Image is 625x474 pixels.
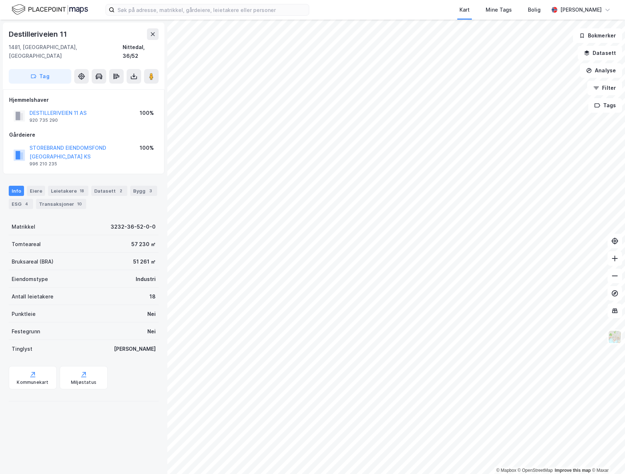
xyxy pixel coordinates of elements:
img: Z [608,330,622,344]
div: 920 735 290 [29,117,58,123]
iframe: Chat Widget [589,439,625,474]
div: 57 230 ㎡ [131,240,156,249]
div: Bygg [130,186,157,196]
div: Antall leietakere [12,292,53,301]
div: [PERSON_NAME] [560,5,602,14]
button: Tags [588,98,622,113]
div: Nittedal, 36/52 [123,43,159,60]
div: Punktleie [12,310,36,318]
div: Leietakere [48,186,88,196]
div: 18 [78,187,85,194]
div: Matrikkel [12,222,35,231]
div: Mine Tags [486,5,512,14]
div: 4 [23,200,30,208]
a: Improve this map [555,468,591,473]
div: 100% [140,144,154,152]
button: Datasett [578,46,622,60]
input: Søk på adresse, matrikkel, gårdeiere, leietakere eller personer [115,4,309,15]
button: Bokmerker [573,28,622,43]
div: Destilleriveien 11 [9,28,68,40]
div: Eiere [27,186,45,196]
div: 51 261 ㎡ [133,257,156,266]
div: Tomteareal [12,240,41,249]
div: Kart [459,5,470,14]
div: Nei [147,310,156,318]
div: 1481, [GEOGRAPHIC_DATA], [GEOGRAPHIC_DATA] [9,43,123,60]
button: Analyse [580,63,622,78]
div: 3 [147,187,154,194]
div: Hjemmelshaver [9,96,158,104]
div: Tinglyst [12,345,32,353]
div: 100% [140,109,154,117]
div: 3232-36-52-0-0 [111,222,156,231]
img: logo.f888ab2527a4732fd821a326f86c7f29.svg [12,3,88,16]
div: 2 [117,187,124,194]
div: Festegrunn [12,327,40,336]
div: ESG [9,199,33,209]
div: Gårdeiere [9,130,158,139]
div: Datasett [91,186,127,196]
div: Miljøstatus [71,379,96,385]
div: Bolig [528,5,541,14]
div: 996 210 235 [29,161,57,167]
a: OpenStreetMap [518,468,553,473]
div: 18 [150,292,156,301]
div: Kommunekart [17,379,48,385]
div: Nei [147,327,156,336]
a: Mapbox [496,468,516,473]
div: Transaksjoner [36,199,86,209]
div: Industri [136,275,156,284]
div: Eiendomstype [12,275,48,284]
button: Tag [9,69,71,84]
div: Info [9,186,24,196]
button: Filter [587,81,622,95]
div: 10 [76,200,83,208]
div: Bruksareal (BRA) [12,257,53,266]
div: [PERSON_NAME] [114,345,156,353]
